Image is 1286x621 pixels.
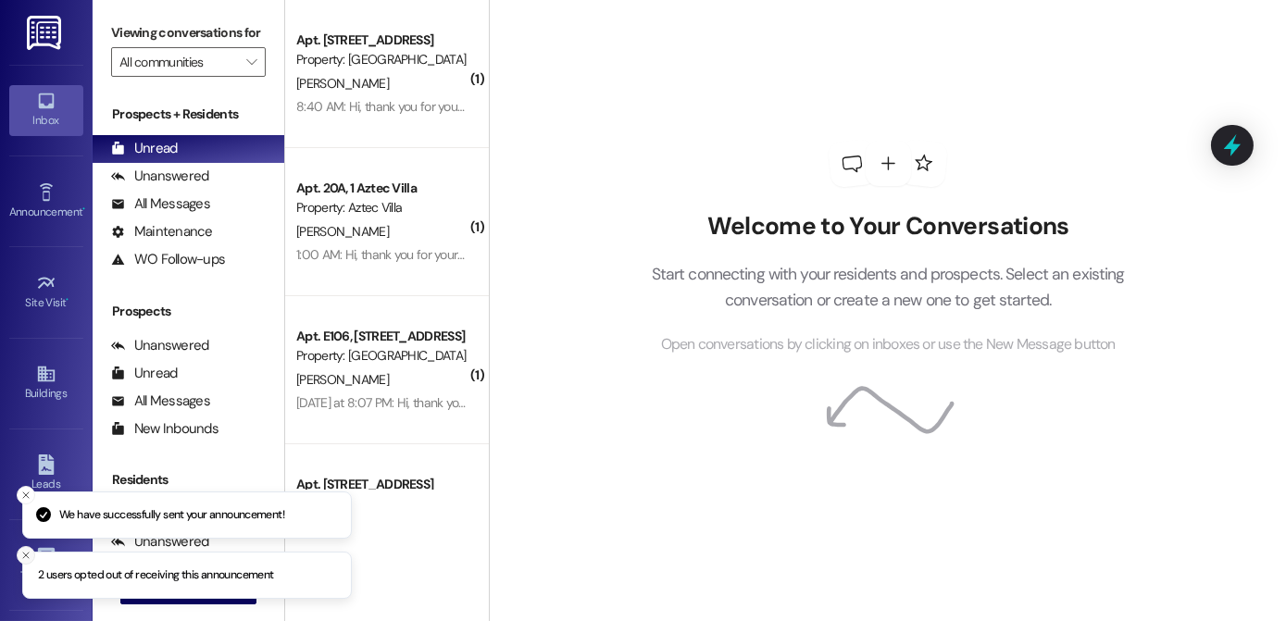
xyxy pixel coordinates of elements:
[27,16,65,50] img: ResiDesk Logo
[296,327,468,346] div: Apt. E106, [STREET_ADDRESS]
[111,167,209,186] div: Unanswered
[296,371,389,388] span: [PERSON_NAME]
[9,85,83,135] a: Inbox
[119,47,236,77] input: All communities
[93,105,284,124] div: Prospects + Residents
[111,250,225,269] div: WO Follow-ups
[9,358,83,408] a: Buildings
[38,567,274,584] p: 2 users opted out of receiving this announcement
[111,139,178,158] div: Unread
[296,179,468,198] div: Apt. 20A, 1 Aztec Villa
[111,19,266,47] label: Viewing conversations for
[9,540,83,590] a: Templates •
[9,267,83,317] a: Site Visit •
[296,98,831,115] div: 8:40 AM: Hi, thank you for your message. Our team will get back to you [DATE] between the hours of
[17,486,35,504] button: Close toast
[296,346,468,366] div: Property: [GEOGRAPHIC_DATA]
[296,475,468,494] div: Apt. [STREET_ADDRESS]
[67,293,69,306] span: •
[296,394,880,411] div: [DATE] at 8:07 PM: Hi, thank you for your message. Our team will get back to you [DATE] between t...
[82,203,85,216] span: •
[111,336,209,355] div: Unanswered
[111,364,178,383] div: Unread
[9,449,83,499] a: Leads
[246,55,256,69] i: 
[661,333,1116,356] span: Open conversations by clicking on inboxes or use the New Message button
[296,75,389,92] span: [PERSON_NAME]
[111,194,210,214] div: All Messages
[59,507,284,524] p: We have successfully sent your announcement!
[296,223,389,240] span: [PERSON_NAME]
[111,419,218,439] div: New Inbounds
[111,391,210,411] div: All Messages
[623,212,1153,242] h2: Welcome to Your Conversations
[296,31,468,50] div: Apt. [STREET_ADDRESS]
[111,222,213,242] div: Maintenance
[93,302,284,321] div: Prospects
[623,261,1153,314] p: Start connecting with your residents and prospects. Select an existing conversation or create a n...
[296,198,468,217] div: Property: Aztec Villa
[296,50,468,69] div: Property: [GEOGRAPHIC_DATA]
[296,246,828,263] div: 1:00 AM: Hi, thank you for your message. Our team will get back to you [DATE] between the hours of
[17,546,35,565] button: Close toast
[93,470,284,490] div: Residents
